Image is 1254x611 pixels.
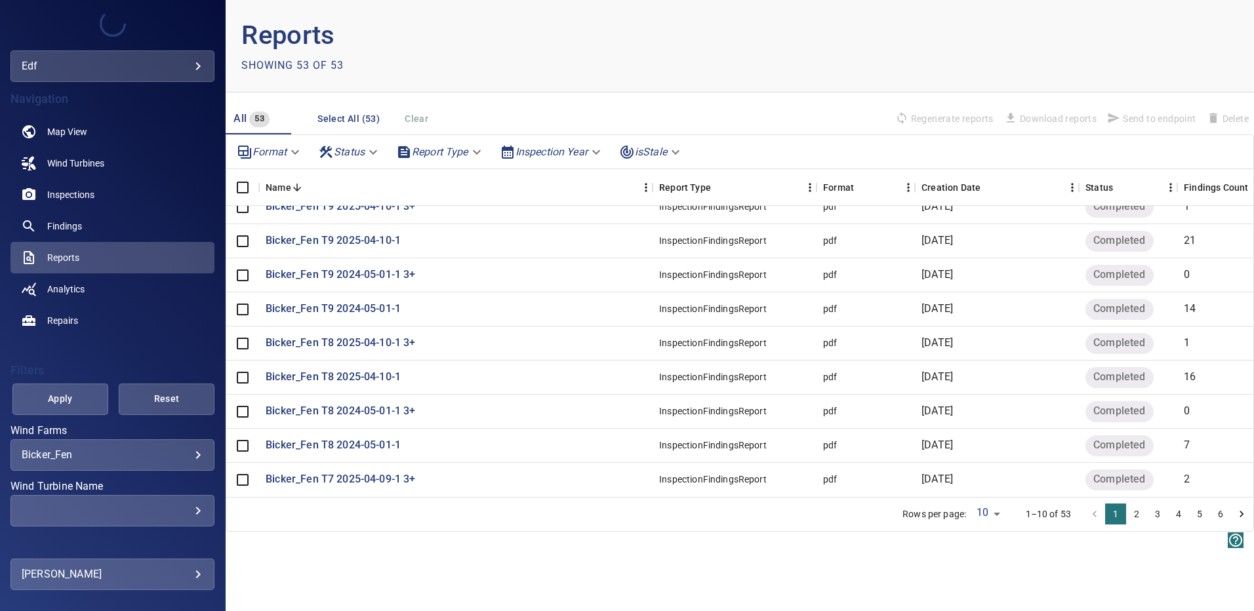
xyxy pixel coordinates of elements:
[119,384,214,415] button: Reset
[921,404,953,419] p: [DATE]
[1105,503,1126,524] button: page 1
[47,283,85,296] span: Analytics
[1085,302,1153,317] span: Completed
[10,179,214,210] a: inspections noActive
[1184,438,1190,453] p: 7
[659,234,767,247] div: InspectionFindingsReport
[47,314,78,327] span: Repairs
[266,199,415,214] a: Bicker_Fen T9 2025-04-10-1 3+
[817,169,915,206] div: Format
[10,50,214,82] div: edf
[233,112,247,125] span: All
[921,472,953,487] p: [DATE]
[10,537,214,547] label: Finding Category
[10,495,214,526] div: Wind Turbine Name
[22,56,203,77] div: edf
[22,448,203,461] div: Bicker_Fen
[823,404,837,418] div: pdf
[921,233,953,248] p: [DATE]
[266,438,401,453] a: Bicker_Fen T8 2024-05-01-1
[1184,404,1190,419] p: 0
[313,140,386,163] div: Status
[1184,169,1248,206] div: Findings Count
[1184,199,1190,214] p: 1
[10,273,214,305] a: analytics noActive
[29,391,92,407] span: Apply
[921,370,953,385] p: [DATE]
[921,267,953,283] p: [DATE]
[614,140,688,163] div: isStale
[47,125,87,138] span: Map View
[266,404,415,419] p: Bicker_Fen T8 2024-05-01-1 3+
[711,182,723,193] button: Sort
[22,564,203,585] div: [PERSON_NAME]
[1184,267,1190,283] p: 0
[10,481,214,492] label: Wind Turbine Name
[241,58,344,73] p: Showing 53 of 53
[659,200,767,213] div: InspectionFindingsReport
[1085,336,1153,351] span: Completed
[823,268,837,281] div: pdf
[659,439,767,452] div: InspectionFindingsReport
[10,92,214,106] h4: Navigation
[921,438,953,453] p: [DATE]
[312,107,385,131] button: Select All (53)
[823,439,837,452] div: pdf
[915,169,1079,206] div: Creation Date
[334,146,365,158] em: Status
[1168,503,1189,524] button: Go to page 4
[266,302,401,317] p: Bicker_Fen T9 2024-05-01-1
[1164,181,1177,194] button: Menu
[971,502,1004,526] div: 10
[516,146,588,158] em: Inspection Year
[823,302,837,315] div: pdf
[659,268,767,281] div: InspectionFindingsReport
[635,146,667,158] em: isStale
[1184,472,1190,487] p: 2
[1079,169,1177,206] div: Status
[921,169,981,206] div: Creation Date
[659,336,767,349] div: InspectionFindingsReport
[47,188,94,201] span: Inspections
[1066,181,1079,194] button: Menu
[266,233,401,248] a: Bicker_Fen T9 2025-04-10-1
[659,473,767,486] div: InspectionFindingsReport
[10,439,214,471] div: Wind Farms
[823,336,837,349] div: pdf
[1184,336,1190,351] p: 1
[659,404,767,418] div: InspectionFindingsReport
[10,425,214,436] label: Wind Farms
[854,182,866,193] button: Sort
[391,140,489,163] div: Report Type
[47,251,79,264] span: Reports
[823,234,837,247] div: pdf
[823,169,854,206] div: Format
[266,370,401,385] a: Bicker_Fen T8 2025-04-10-1
[659,370,767,384] div: InspectionFindingsReport
[823,200,837,213] div: pdf
[902,181,915,194] button: Menu
[495,140,609,163] div: Inspection Year
[1210,503,1231,524] button: Go to page 6
[1085,233,1153,248] span: Completed
[266,336,415,351] a: Bicker_Fen T8 2025-04-10-1 3+
[135,391,198,407] span: Reset
[1085,370,1153,385] span: Completed
[1113,182,1125,193] button: Sort
[981,182,992,193] button: Sort
[10,148,214,179] a: windturbines noActive
[1085,404,1153,419] span: Completed
[47,157,104,170] span: Wind Turbines
[266,169,291,206] div: Name
[1147,503,1168,524] button: Go to page 3
[266,267,415,283] p: Bicker_Fen T9 2024-05-01-1 3+
[266,472,415,487] p: Bicker_Fen T7 2025-04-09-1 3+
[1085,169,1113,206] div: Status
[921,302,953,317] p: [DATE]
[902,507,966,521] p: Rows per page:
[659,169,711,206] div: Report Type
